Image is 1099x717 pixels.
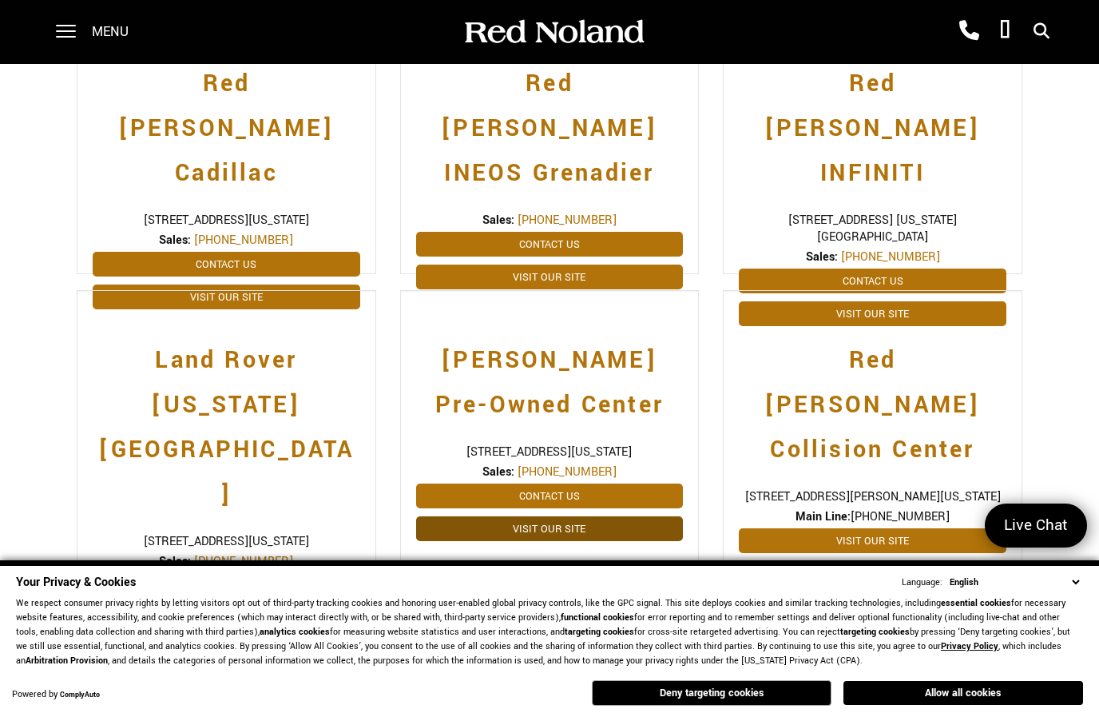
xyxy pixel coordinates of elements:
[592,680,831,706] button: Deny targeting cookies
[93,212,360,229] span: [STREET_ADDRESS][US_STATE]
[941,597,1011,609] strong: essential cookies
[518,464,617,480] a: [PHONE_NUMBER]
[416,444,684,460] span: [STREET_ADDRESS][US_STATE]
[416,265,684,289] a: Visit Our Site
[194,232,293,249] a: [PHONE_NUMBER]
[482,464,514,480] strong: Sales:
[26,655,108,667] strong: Arbitration Provision
[561,611,634,623] strong: functional cookies
[93,322,360,517] a: Land Rover [US_STATE][GEOGRAPHIC_DATA]
[159,232,191,249] strong: Sales:
[941,640,998,652] a: Privacy Policy
[12,690,100,700] div: Powered by
[518,212,617,229] a: [PHONE_NUMBER]
[739,488,1006,505] span: [STREET_ADDRESS][PERSON_NAME][US_STATE]
[739,269,1006,293] a: Contact Us
[416,232,684,257] a: Contact Us
[946,575,1083,590] select: Language Select
[795,508,851,525] strong: Main Line:
[739,322,1006,472] a: Red [PERSON_NAME] Collision Center
[902,578,942,588] div: Language:
[416,484,684,508] a: Contact Us
[16,596,1083,668] p: We respect consumer privacy rights by letting visitors opt out of third-party tracking cookies an...
[60,690,100,700] a: ComplyAuto
[16,574,136,591] span: Your Privacy & Cookies
[93,285,360,309] a: Visit Our Site
[739,508,1006,525] span: [PHONE_NUMBER]
[93,252,360,277] a: Contact Us
[260,626,330,638] strong: analytics cookies
[93,533,360,550] span: [STREET_ADDRESS][US_STATE]
[194,553,293,570] a: [PHONE_NUMBER]
[739,528,1006,553] a: Visit Our Site
[996,515,1076,536] span: Live Chat
[159,553,191,570] strong: Sales:
[806,249,838,265] strong: Sales:
[416,322,684,428] a: [PERSON_NAME] Pre-Owned Center
[565,626,634,638] strong: targeting cookies
[985,504,1087,548] a: Live Chat
[739,46,1006,196] a: Red [PERSON_NAME] INFINITI
[739,212,1006,245] span: [STREET_ADDRESS] [US_STATE][GEOGRAPHIC_DATA]
[482,212,514,229] strong: Sales:
[416,516,684,541] a: Visit Our Site
[841,249,940,265] a: [PHONE_NUMBER]
[416,46,684,196] a: Red [PERSON_NAME] INEOS Grenadier
[840,626,910,638] strong: targeting cookies
[462,18,645,46] img: Red Noland Auto Group
[93,46,360,196] a: Red [PERSON_NAME] Cadillac
[843,681,1083,705] button: Allow all cookies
